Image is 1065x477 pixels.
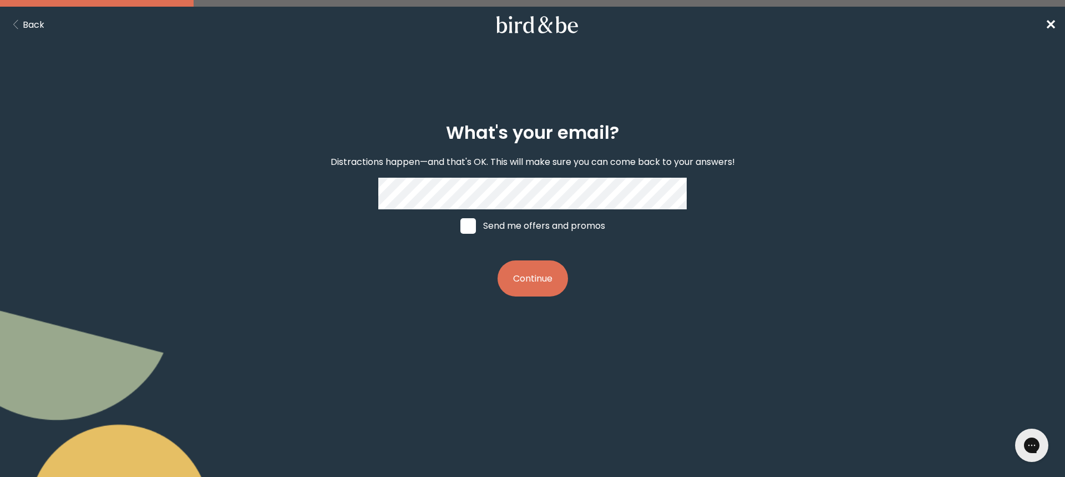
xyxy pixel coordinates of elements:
[1045,15,1056,34] a: ✕
[498,260,568,297] button: Continue
[1010,425,1054,466] iframe: Gorgias live chat messenger
[9,18,44,32] button: Back Button
[331,155,735,169] p: Distractions happen—and that's OK. This will make sure you can come back to your answers!
[446,119,619,146] h2: What's your email?
[450,209,616,243] label: Send me offers and promos
[1045,16,1056,34] span: ✕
